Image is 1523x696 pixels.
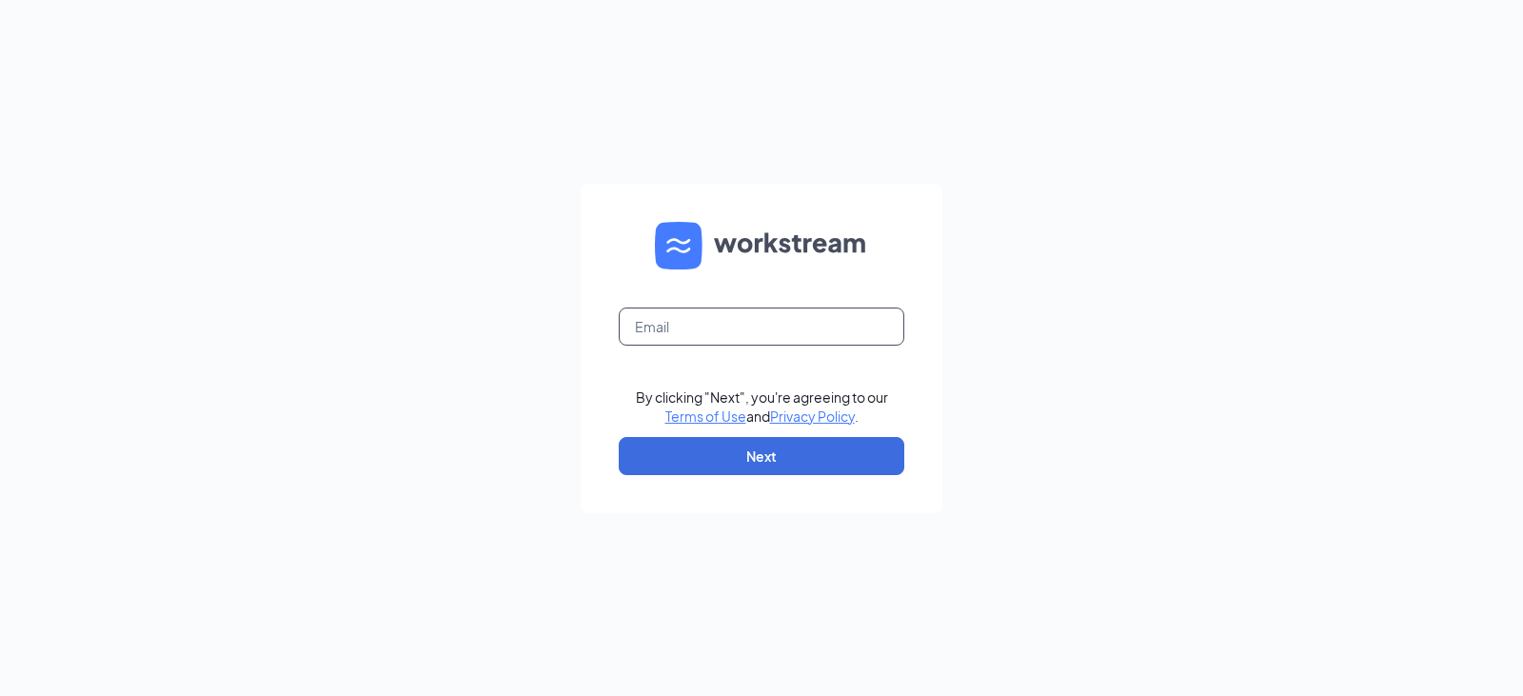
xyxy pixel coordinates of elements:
input: Email [619,308,904,346]
div: By clicking "Next", you're agreeing to our and . [636,388,888,426]
img: WS logo and Workstream text [655,222,868,269]
a: Terms of Use [665,408,746,425]
a: Privacy Policy [770,408,855,425]
button: Next [619,437,904,475]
